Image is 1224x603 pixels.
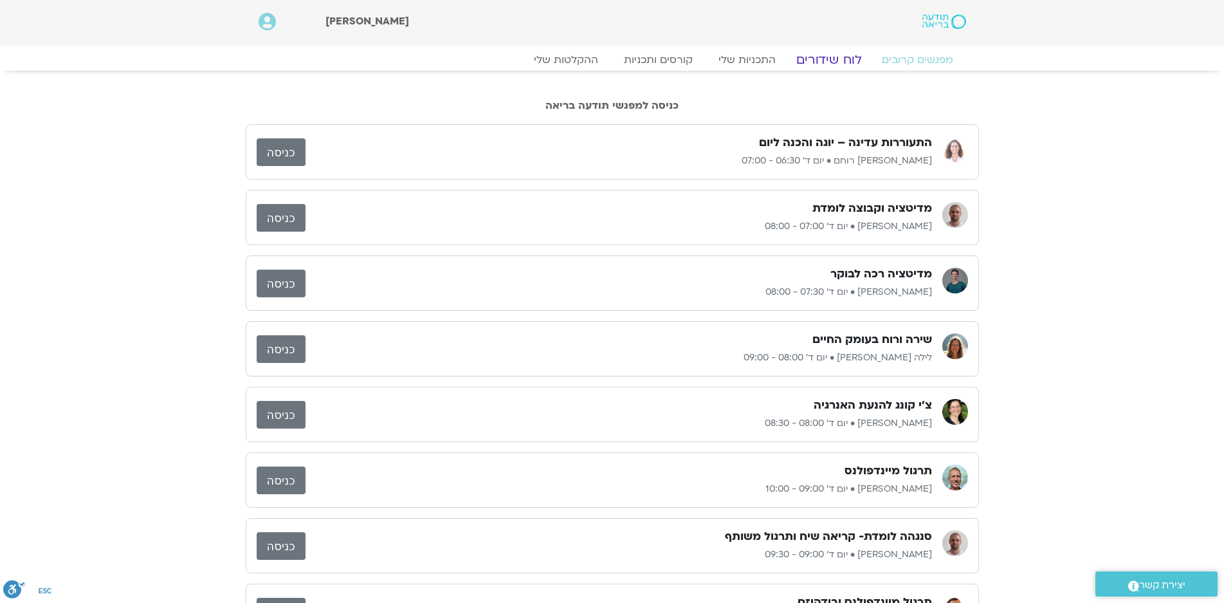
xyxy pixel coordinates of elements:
[257,467,306,494] a: כניסה
[759,135,932,151] h3: התעוררות עדינה – יוגה והכנה ליום
[306,350,932,366] p: לילה [PERSON_NAME] • יום ד׳ 08:00 - 09:00
[830,266,932,282] h3: מדיטציה רכה לבוקר
[259,53,966,66] nav: Menu
[257,270,306,297] a: כניסה
[725,529,932,544] h3: סנגהה לומדת- קריאה שיח ותרגול משותף
[611,53,706,66] a: קורסים ותכניות
[780,52,877,68] a: לוח שידורים
[257,335,306,363] a: כניסה
[306,153,932,169] p: [PERSON_NAME] רוחם • יום ד׳ 06:30 - 07:00
[1095,571,1218,597] a: יצירת קשר
[942,333,968,359] img: לילה קמחי
[306,547,932,562] p: [PERSON_NAME] • יום ד׳ 09:00 - 09:30
[942,268,968,293] img: אורי דאובר
[942,202,968,228] img: דקל קנטי
[942,136,968,162] img: אורנה סמלסון רוחם
[306,416,932,431] p: [PERSON_NAME] • יום ד׳ 08:00 - 08:30
[257,401,306,429] a: כניסה
[246,100,979,111] h2: כניסה למפגשי תודעה בריאה
[942,465,968,490] img: ניב אידלמן
[325,14,409,28] span: [PERSON_NAME]
[257,204,306,232] a: כניסה
[521,53,611,66] a: ההקלטות שלי
[942,399,968,425] img: רונית מלכין
[869,53,966,66] a: מפגשים קרובים
[306,284,932,300] p: [PERSON_NAME] • יום ד׳ 07:30 - 08:00
[845,463,932,479] h3: תרגול מיינדפולנס
[257,138,306,166] a: כניסה
[814,398,932,413] h3: צ'י קונג להנעת האנרגיה
[257,532,306,560] a: כניסה
[306,219,932,234] p: [PERSON_NAME] • יום ד׳ 07:00 - 08:00
[942,530,968,556] img: דקל קנטי
[706,53,789,66] a: התכניות שלי
[812,332,932,348] h3: שירה ורוח בעומק החיים
[306,481,932,497] p: [PERSON_NAME] • יום ד׳ 09:00 - 10:00
[812,201,932,216] h3: מדיטציה וקבוצה לומדת
[1139,577,1185,594] span: יצירת קשר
